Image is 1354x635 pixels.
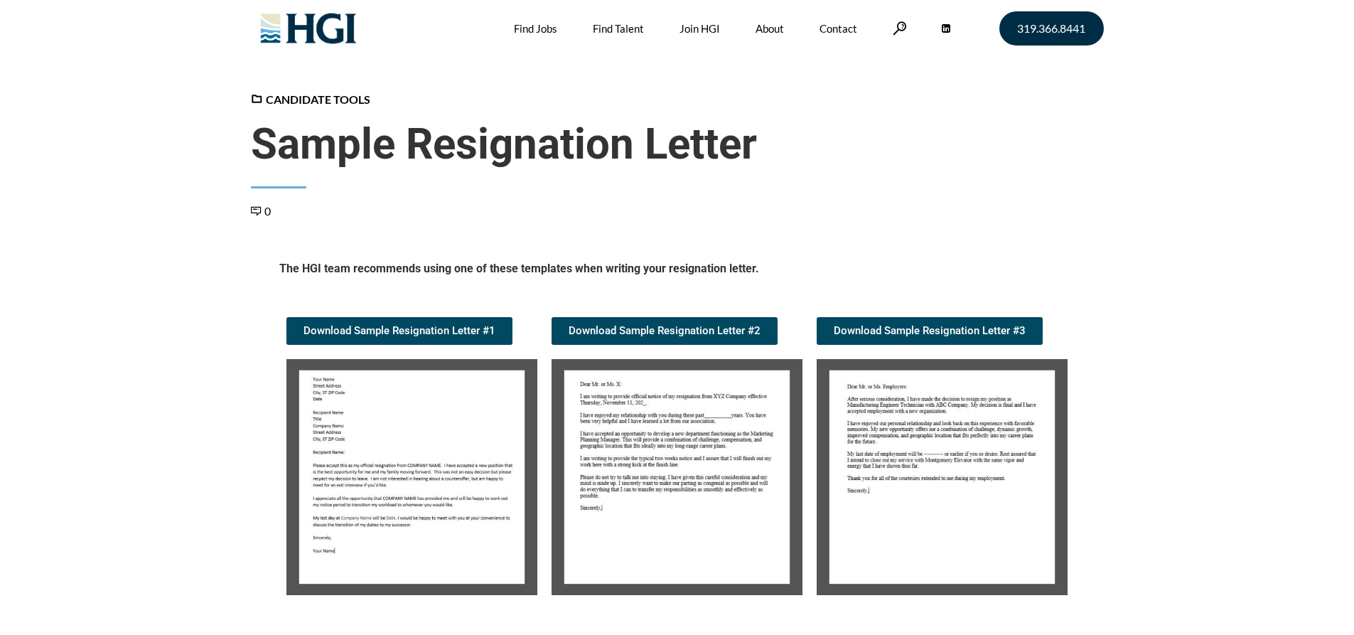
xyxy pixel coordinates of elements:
a: Candidate Tools [251,92,370,106]
h5: The HGI team recommends using one of these templates when writing your resignation letter. [279,261,1075,282]
a: 319.366.8441 [999,11,1104,46]
a: Download Sample Resignation Letter #1 [286,317,512,345]
a: Download Sample Resignation Letter #2 [552,317,778,345]
span: Download Sample Resignation Letter #2 [569,326,761,336]
span: 319.366.8441 [1017,23,1085,34]
a: 0 [251,204,271,218]
a: Search [893,21,907,35]
span: Sample Resignation Letter [251,119,1104,170]
a: Download Sample Resignation Letter #3 [817,317,1043,345]
span: Download Sample Resignation Letter #3 [834,326,1026,336]
span: Download Sample Resignation Letter #1 [303,326,495,336]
